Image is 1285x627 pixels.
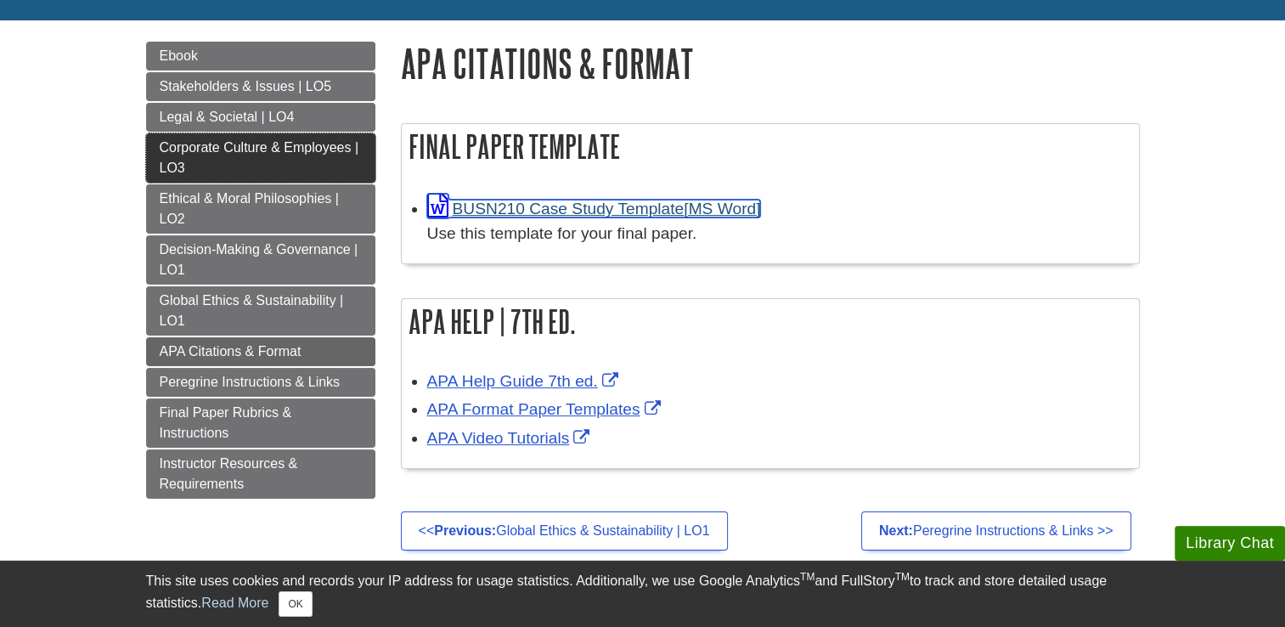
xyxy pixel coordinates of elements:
button: Library Chat [1175,526,1285,561]
strong: Previous: [434,523,496,538]
a: Ethical & Moral Philosophies | LO2 [146,184,375,234]
h2: Final Paper Template [402,124,1139,169]
span: Global Ethics & Sustainability | LO1 [160,293,344,328]
span: Peregrine Instructions & Links [160,375,341,389]
span: Decision-Making & Governance | LO1 [160,242,358,277]
a: Decision-Making & Governance | LO1 [146,235,375,285]
a: Link opens in new window [427,200,761,217]
a: Instructor Resources & Requirements [146,449,375,499]
div: Use this template for your final paper. [427,222,1130,246]
span: Final Paper Rubrics & Instructions [160,405,292,440]
span: Stakeholders & Issues | LO5 [160,79,331,93]
a: Legal & Societal | LO4 [146,103,375,132]
span: Corporate Culture & Employees | LO3 [160,140,358,175]
a: Read More [201,596,268,610]
a: Next:Peregrine Instructions & Links >> [861,511,1131,551]
a: Peregrine Instructions & Links [146,368,375,397]
a: Global Ethics & Sustainability | LO1 [146,286,375,336]
a: Final Paper Rubrics & Instructions [146,398,375,448]
div: This site uses cookies and records your IP address for usage statistics. Additionally, we use Goo... [146,571,1140,617]
a: Link opens in new window [427,372,623,390]
h2: APA Help | 7th ed. [402,299,1139,344]
div: Guide Page Menu [146,42,375,499]
a: Stakeholders & Issues | LO5 [146,72,375,101]
span: Ebook [160,48,198,63]
a: Corporate Culture & Employees | LO3 [146,133,375,183]
a: Ebook [146,42,375,71]
a: Link opens in new window [427,400,665,418]
sup: TM [800,571,814,583]
button: Close [279,591,312,617]
a: APA Citations & Format [146,337,375,366]
span: Ethical & Moral Philosophies | LO2 [160,191,339,226]
span: Instructor Resources & Requirements [160,456,298,491]
span: Legal & Societal | LO4 [160,110,295,124]
h1: APA Citations & Format [401,42,1140,85]
a: <<Previous:Global Ethics & Sustainability | LO1 [401,511,728,551]
strong: Next: [879,523,913,538]
sup: TM [895,571,910,583]
span: APA Citations & Format [160,344,302,359]
a: Link opens in new window [427,429,595,447]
